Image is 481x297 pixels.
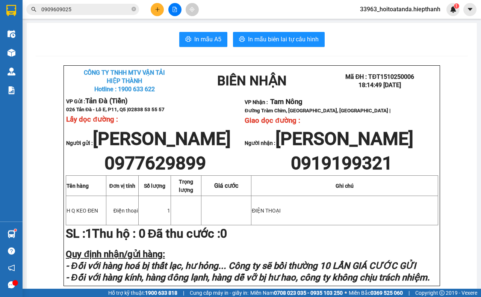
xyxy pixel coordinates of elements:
img: solution-icon [8,86,15,94]
strong: - Đối với hàng kính, hàng đông lạnh, hàng dễ vỡ bị hư hao, công ty không chịu trách nhiệm. [66,272,430,283]
span: Cung cấp máy in - giấy in: [190,289,248,297]
img: logo-vxr [6,5,16,16]
span: 0 [139,226,145,241]
span: 0977629899 [104,152,206,174]
span: Giao dọc đường : [245,116,300,125]
span: 18:14:49 [DATE] [358,81,401,89]
span: Đã thu cước : [139,226,230,241]
span: 33963_hoitoatanda.hiepthanh [354,5,446,14]
span: Tam Nông [270,98,303,106]
span: H Q KEO ĐEN [67,208,98,214]
strong: SL : [66,226,92,241]
strong: Người nhận : [245,140,413,146]
span: Số lượng [144,183,165,189]
strong: VP Nhận : [245,99,303,105]
span: close-circle [132,7,136,11]
span: aim [189,7,195,12]
span: Mã ĐH : TĐT1510250006 [345,73,414,80]
button: printerIn mẫu biên lai tự cấu hình [233,32,325,47]
strong: 0369 525 060 [371,290,403,296]
span: Giá cước [214,182,238,189]
strong: 1900 633 818 [145,290,177,296]
span: 1 [167,208,170,214]
span: Trọng lượng [179,179,193,193]
span: notification [8,264,15,271]
span: Lấy dọc đường : [66,115,118,124]
span: 0919199321 [291,152,392,174]
img: warehouse-icon [8,30,15,38]
span: Điện thoại [113,208,138,214]
span: 1 [85,226,92,241]
span: Tản Đà (Tiền) [85,97,127,105]
span: ⚪️ [345,291,347,294]
button: plus [151,3,164,16]
sup: 1 [454,3,459,9]
strong: - Đối với hàng hoá bị thất lạc, hư hỏng... Công ty sẽ bồi thường 10 LẦN GIÁ CƯỚC GỬI [66,261,416,271]
span: Hỗ trợ kỹ thuật: [108,289,177,297]
span: copyright [439,290,445,295]
img: warehouse-icon [8,68,15,75]
span: [PERSON_NAME] [93,128,231,149]
span: ĐIỆN THOẠI [252,208,281,214]
span: In mẫu A5 [194,35,221,44]
strong: HIỆP THÀNH [107,77,142,84]
span: 0 [220,226,227,241]
span: plus [155,7,160,12]
strong: 0708 023 035 - 0935 103 250 [274,290,343,296]
span: Hotline : 1900 633 622 [94,86,155,93]
span: caret-down [467,6,473,13]
span: message [8,281,15,288]
strong: Thu hộ : [92,226,136,241]
span: 026 Tản Đà - Lô E, P11, Q5 | [66,107,165,112]
span: | [183,289,184,297]
span: Miền Nam [250,289,343,297]
span: [PERSON_NAME] [275,128,413,149]
strong: Tên hàng [67,183,89,189]
span: file-add [172,7,177,12]
span: close-circle [132,6,136,13]
span: printer [185,36,191,43]
button: aim [186,3,199,16]
span: question-circle [8,247,15,255]
strong: Người gửi : [66,140,231,146]
img: icon-new-feature [450,6,457,13]
span: 02838 53 55 57 [128,107,165,112]
img: warehouse-icon [8,230,15,238]
span: search [31,7,36,12]
input: Tìm tên, số ĐT hoặc mã đơn [41,5,130,14]
button: file-add [168,3,182,16]
span: printer [239,36,245,43]
strong: VP Gửi : [66,98,127,104]
strong: Ghi chú [336,183,354,189]
img: warehouse-icon [8,49,15,57]
strong: Đơn vị tính [109,183,135,189]
sup: 1 [14,229,17,231]
span: Đường Tràm Chim, [GEOGRAPHIC_DATA], [GEOGRAPHIC_DATA] | [245,108,390,113]
strong: Quy định nhận/gửi hàng: [66,249,165,259]
strong: CÔNG TY TNHH MTV VẬN TẢI [84,69,165,76]
span: 1 [455,3,458,9]
span: Miền Bắc [349,289,403,297]
button: printerIn mẫu A5 [179,32,227,47]
span: In mẫu biên lai tự cấu hình [248,35,319,44]
span: | [408,289,410,297]
button: caret-down [463,3,476,16]
strong: BIÊN NHẬN [217,73,287,88]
